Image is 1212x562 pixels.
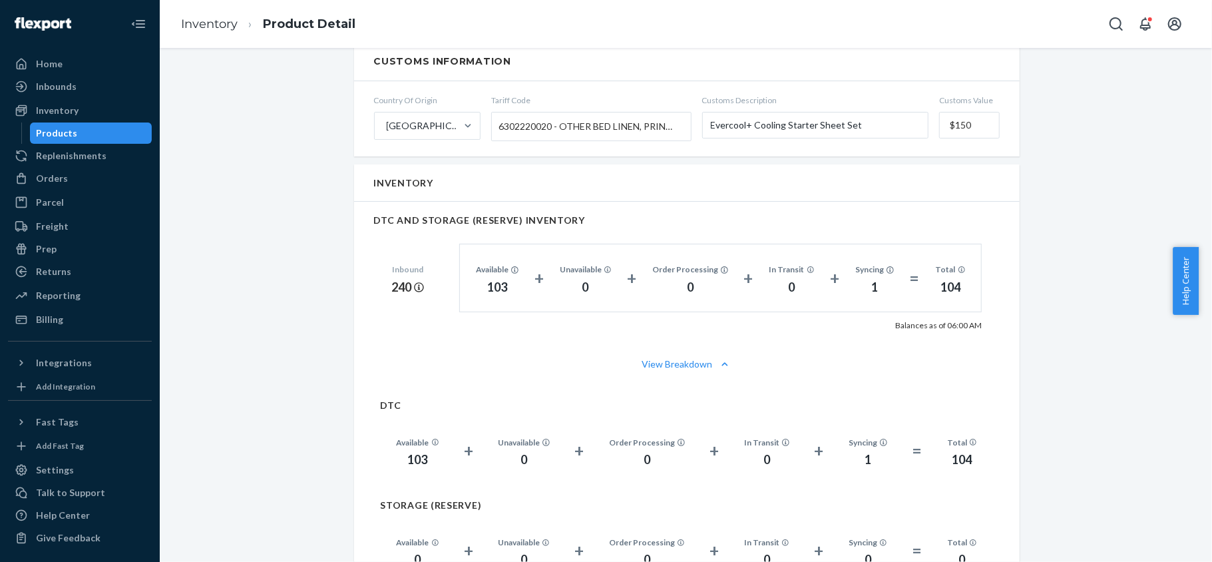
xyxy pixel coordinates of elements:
[744,537,789,548] div: In Transit
[397,451,439,469] div: 103
[1132,11,1159,37] button: Open notifications
[947,537,977,548] div: Total
[36,220,69,233] div: Freight
[36,356,92,370] div: Integrations
[464,439,473,463] div: +
[36,196,64,209] div: Parcel
[8,238,152,260] a: Prep
[8,379,152,395] a: Add Integration
[769,264,815,275] div: In Transit
[8,505,152,526] a: Help Center
[36,463,74,477] div: Settings
[769,279,815,296] div: 0
[391,279,425,296] div: 240
[36,172,68,185] div: Orders
[397,437,439,448] div: Available
[8,309,152,330] a: Billing
[36,149,106,162] div: Replenishments
[36,313,63,326] div: Billing
[499,115,678,138] span: 6302220020 - OTHER BED LINEN, PRINTED: OF MANMADE FIBERS, SHEETS
[36,509,90,522] div: Help Center
[374,55,1000,67] h2: Customs Information
[36,531,101,545] div: Give Feedback
[8,168,152,189] a: Orders
[744,266,753,290] div: +
[36,289,81,302] div: Reporting
[8,100,152,121] a: Inventory
[947,437,977,448] div: Total
[498,437,550,448] div: Unavailable
[15,17,71,31] img: Flexport logo
[8,482,152,503] a: Talk to Support
[374,95,481,106] span: Country Of Origin
[8,261,152,282] a: Returns
[36,440,84,451] div: Add Fast Tag
[814,439,823,463] div: +
[895,320,982,331] p: Balances as of 06:00 AM
[36,242,57,256] div: Prep
[609,437,685,448] div: Order Processing
[37,127,78,140] div: Products
[652,279,728,296] div: 0
[8,285,152,306] a: Reporting
[476,279,518,296] div: 103
[30,123,152,144] a: Products
[381,400,993,410] h2: DTC
[8,192,152,213] a: Parcel
[8,76,152,97] a: Inbounds
[8,527,152,549] button: Give Feedback
[36,57,63,71] div: Home
[181,17,238,31] a: Inventory
[8,216,152,237] a: Freight
[491,95,692,106] span: Tariff Code
[391,264,425,275] div: Inbound
[1103,11,1129,37] button: Open Search Box
[263,17,355,31] a: Product Detail
[849,437,887,448] div: Syncing
[8,459,152,481] a: Settings
[374,215,1000,225] h2: DTC AND STORAGE (RESERVE) INVENTORY
[936,264,966,275] div: Total
[744,437,789,448] div: In Transit
[849,451,887,469] div: 1
[8,412,152,433] button: Fast Tags
[910,266,920,290] div: =
[912,439,922,463] div: =
[534,266,544,290] div: +
[397,537,439,548] div: Available
[36,104,79,117] div: Inventory
[374,358,1000,371] button: View Breakdown
[627,266,636,290] div: +
[947,451,977,469] div: 104
[652,264,728,275] div: Order Processing
[8,53,152,75] a: Home
[36,416,79,429] div: Fast Tags
[387,119,463,133] div: [GEOGRAPHIC_DATA]
[498,537,550,548] div: Unavailable
[609,537,685,548] div: Order Processing
[939,95,999,106] span: Customs Value
[936,279,966,296] div: 104
[8,438,152,454] a: Add Fast Tag
[125,11,152,37] button: Close Navigation
[8,145,152,166] a: Replenishments
[1161,11,1188,37] button: Open account menu
[744,451,789,469] div: 0
[609,451,685,469] div: 0
[1173,247,1199,315] span: Help Center
[849,537,887,548] div: Syncing
[560,264,612,275] div: Unavailable
[374,178,433,188] h2: Inventory
[381,500,993,510] h2: STORAGE (RESERVE)
[855,279,894,296] div: 1
[702,95,929,106] span: Customs Description
[385,119,387,133] input: [GEOGRAPHIC_DATA]
[498,451,550,469] div: 0
[575,439,584,463] div: +
[830,266,839,290] div: +
[855,264,894,275] div: Syncing
[709,439,719,463] div: +
[36,80,77,93] div: Inbounds
[560,279,612,296] div: 0
[36,486,105,499] div: Talk to Support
